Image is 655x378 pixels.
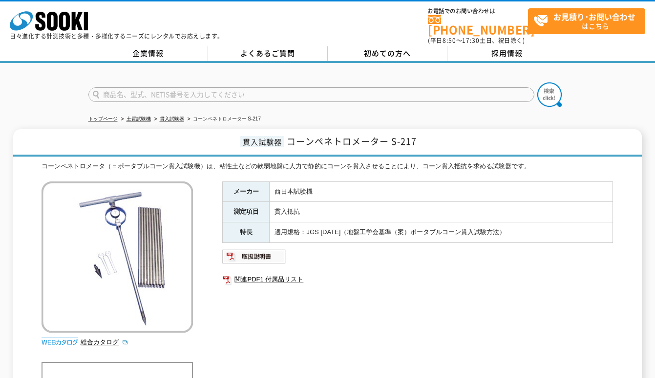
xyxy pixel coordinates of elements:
[270,181,613,202] td: 西日本試験機
[42,338,78,347] img: webカタログ
[287,135,417,148] span: コーンペネトロメーター S-217
[222,255,286,262] a: 取扱説明書
[42,161,613,172] div: コーンペネトロメータ（＝ポータブルコーン貫入試験機）は、粘性土などの軟弱地盤に人力で静的にコーンを貫入させることにより、コーン貫入抵抗を求める試験器です。
[428,8,528,14] span: お電話でのお問い合わせは
[428,36,525,45] span: (平日 ～ 土日、祝日除く)
[81,338,128,346] a: 総合カタログ
[186,114,261,124] li: コーンペネトロメーター S-217
[553,11,635,22] strong: お見積り･お問い合わせ
[443,36,456,45] span: 8:50
[533,9,645,33] span: はこちら
[447,46,567,61] a: 採用情報
[328,46,447,61] a: 初めての方へ
[88,116,118,121] a: トップページ
[240,136,284,147] span: 貫入試験器
[222,273,613,286] a: 関連PDF1 付属品リスト
[88,87,534,102] input: 商品名、型式、NETIS番号を入力してください
[223,181,270,202] th: メーカー
[160,116,184,121] a: 貫入試験器
[270,202,613,222] td: 貫入抵抗
[42,181,193,333] img: コーンペネトロメーター S-217
[537,82,562,107] img: btn_search.png
[127,116,151,121] a: 土質試験機
[223,222,270,243] th: 特長
[364,48,411,59] span: 初めての方へ
[222,249,286,264] img: 取扱説明書
[462,36,480,45] span: 17:30
[10,33,224,39] p: 日々進化する計測技術と多種・多様化するニーズにレンタルでお応えします。
[270,222,613,243] td: 適用規格：JGS [DATE]（地盤工学会基準（案）ポータブルコーン貫入試験方法）
[208,46,328,61] a: よくあるご質問
[223,202,270,222] th: 測定項目
[88,46,208,61] a: 企業情報
[428,15,528,35] a: [PHONE_NUMBER]
[528,8,645,34] a: お見積り･お問い合わせはこちら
